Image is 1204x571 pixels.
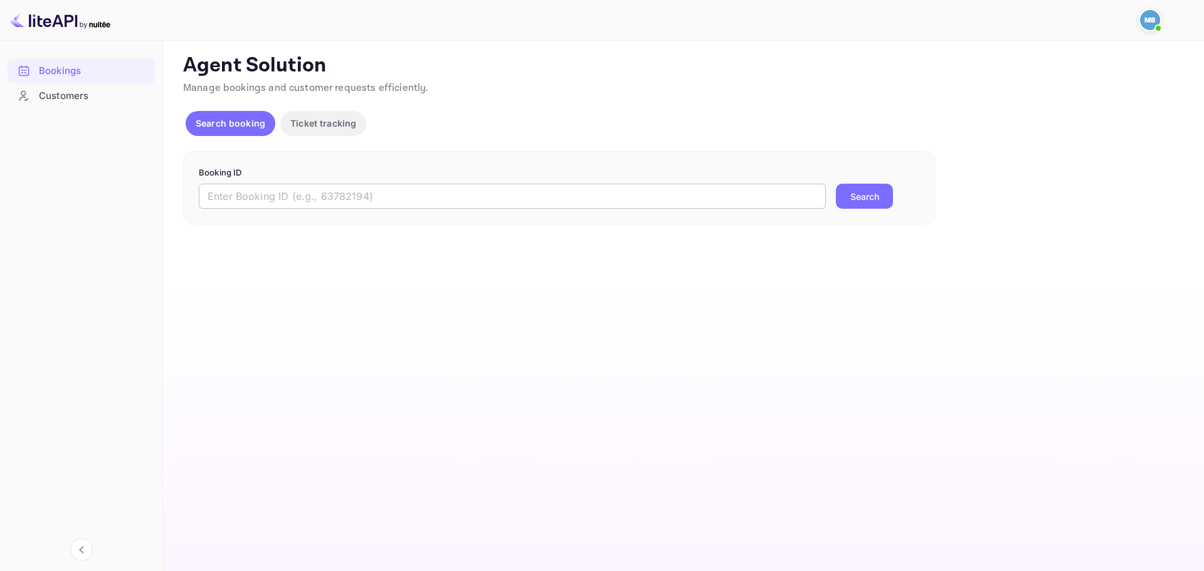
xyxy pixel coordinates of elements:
div: Customers [39,89,149,103]
div: Customers [8,84,155,108]
p: Booking ID [199,167,920,179]
button: Collapse navigation [70,538,93,561]
div: Bookings [39,64,149,78]
button: Search [836,184,893,209]
p: Agent Solution [183,53,1181,78]
p: Search booking [196,117,265,130]
img: LiteAPI logo [10,10,110,30]
div: Bookings [8,59,155,83]
p: Ticket tracking [290,117,356,130]
a: Customers [8,84,155,107]
img: Mohcine Belkhir [1140,10,1160,30]
input: Enter Booking ID (e.g., 63782194) [199,184,826,209]
span: Manage bookings and customer requests efficiently. [183,81,429,95]
a: Bookings [8,59,155,82]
